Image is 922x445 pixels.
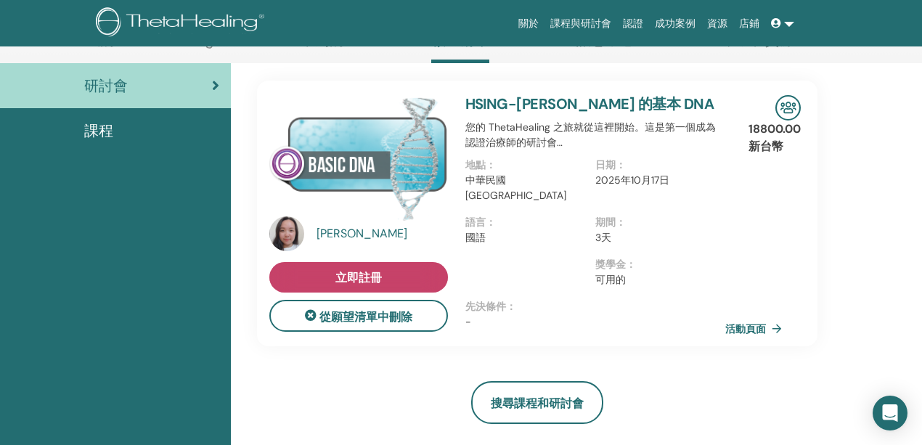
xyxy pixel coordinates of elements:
[491,396,584,412] font: 搜尋課程和研討會
[707,17,727,29] font: 資源
[748,121,801,154] font: 18800.00 新台幣
[701,10,733,37] a: 資源
[465,121,716,149] font: 您的 ThetaHealing 之旅就從這裡開始。這是第一個成為認證治療師的研討會…
[465,94,714,113] a: HSING-[PERSON_NAME] 的基本 DNA
[465,231,486,244] font: 國語
[595,231,611,244] font: 3天
[725,317,788,339] a: 活動頁面
[616,158,626,171] font: ：
[733,10,765,37] a: 店鋪
[269,216,304,251] img: default.jpg
[96,7,269,40] img: logo.png
[506,300,516,313] font: ：
[269,262,448,293] a: 立即註冊
[725,322,766,335] font: 活動頁面
[335,270,382,285] font: 立即註冊
[873,396,907,430] div: 開啟 Intercom Messenger
[623,17,643,29] font: 認證
[486,216,496,229] font: ：
[617,10,649,37] a: 認證
[655,17,695,29] font: 成功案例
[595,216,616,229] font: 期間
[84,121,113,140] font: 課程
[595,273,626,286] font: 可用的
[465,315,471,328] font: -
[595,158,616,171] font: 日期
[269,95,448,221] img: 基本DNA
[465,300,506,313] font: 先決條件
[550,17,611,29] font: 課程與研討會
[471,381,603,423] a: 搜尋課程和研討會
[649,10,701,37] a: 成功案例
[465,158,486,171] font: 地點
[317,225,451,242] a: [PERSON_NAME]
[486,158,496,171] font: ：
[616,216,626,229] font: ：
[431,31,489,63] a: 願望清單
[518,17,539,29] font: 關於
[513,10,544,37] a: 關於
[626,258,636,271] font: ：
[317,226,407,241] font: [PERSON_NAME]
[775,95,801,121] img: 現場研討會
[465,173,566,202] font: 中華民國[GEOGRAPHIC_DATA]
[739,17,759,29] font: 店鋪
[595,173,669,187] font: 2025年10月17日
[269,300,448,332] button: 從願望清單中刪除
[465,216,486,229] font: 語言
[84,76,128,95] font: 研討會
[319,309,412,324] font: 從願望清單中刪除
[595,258,626,271] font: 獎學金
[544,10,617,37] a: 課程與研討會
